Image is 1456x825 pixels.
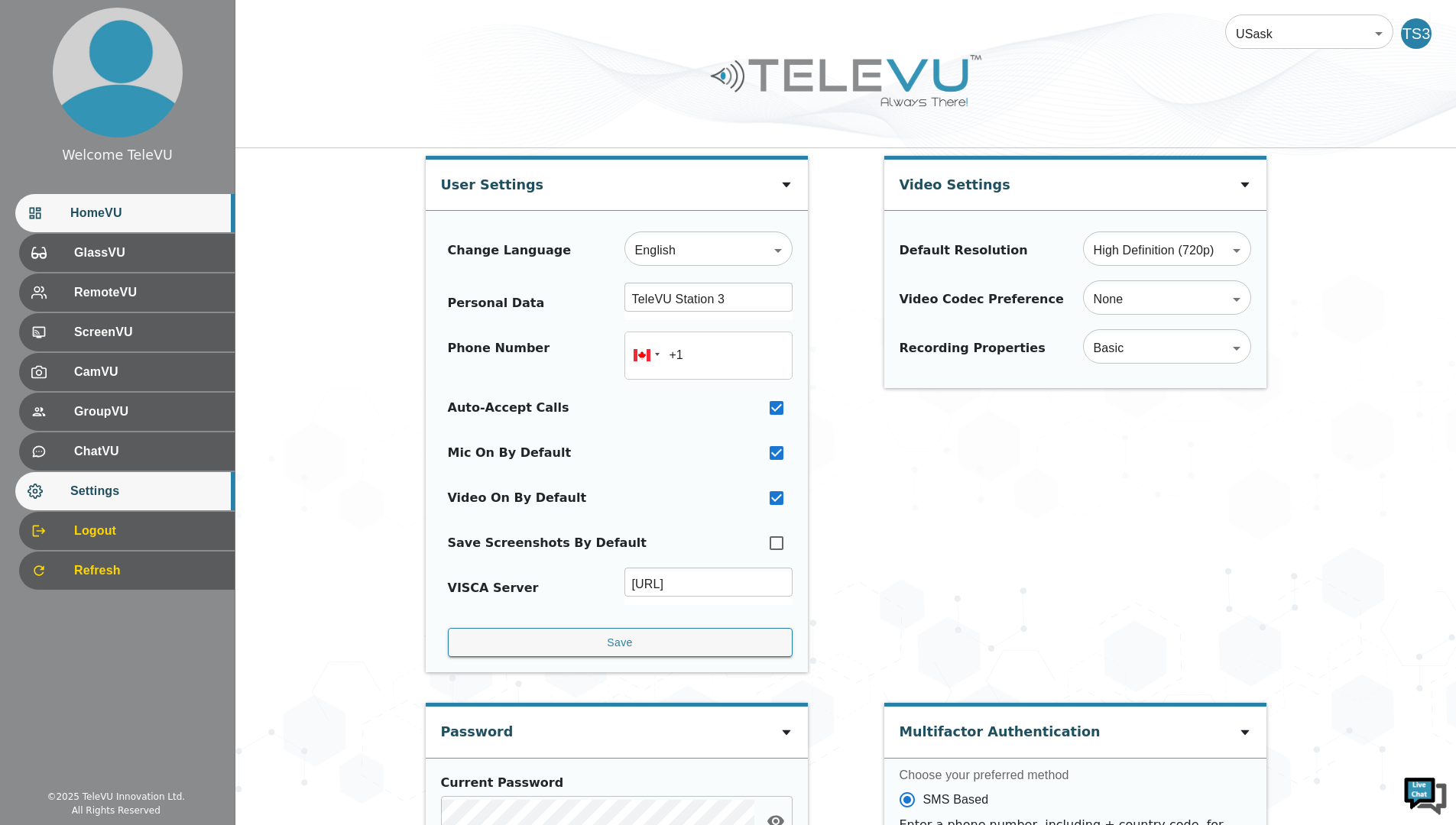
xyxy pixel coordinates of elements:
div: HomeVU [15,194,235,232]
div: USask [1225,12,1393,55]
div: Video On By Default [448,489,587,507]
div: Basic [1083,327,1251,370]
div: User Settings [441,160,544,202]
img: profile.png [53,8,183,137]
div: Save Screenshots By Default [448,534,647,552]
div: GroupVU [19,393,235,431]
span: SMS Based [923,791,989,809]
div: ChatVU [19,432,235,471]
div: Mic On By Default [448,444,572,462]
button: Save [448,628,793,658]
img: Chat Widget [1402,772,1448,817]
span: ScreenVU [74,323,222,341]
div: Multifactor Authentication [900,707,1101,749]
div: Default Resolution [900,241,1028,260]
div: Auto-Accept Calls [448,399,569,417]
span: ChatVU [74,442,222,461]
span: CamVU [74,363,222,381]
div: Video Settings [900,160,1010,202]
div: Current Password [441,774,785,792]
span: RemoteVU [74,283,222,302]
span: Logout [74,522,222,540]
div: GlassVU [19,234,235,272]
span: GroupVU [74,403,222,421]
div: Password [441,707,514,749]
div: RemoteVU [19,273,235,312]
div: Canada: + 1 [624,332,664,380]
span: Settings [70,482,222,500]
div: CamVU [19,353,235,391]
div: High Definition (720p) [1083,229,1251,272]
div: Logout [19,512,235,550]
div: All Rights Reserved [72,804,161,817]
div: Welcome TeleVU [62,145,173,165]
div: VISCA Server [448,579,539,597]
label: Choose your preferred method [900,766,1251,784]
div: Refresh [19,552,235,590]
div: Video Codec Preference [900,290,1064,309]
div: © 2025 TeleVU Innovation Ltd. [47,790,185,804]
div: Change Language [448,241,572,260]
div: Phone Number [448,339,550,372]
div: ScreenVU [19,313,235,351]
div: Settings [15,472,235,510]
span: HomeVU [70,204,222,222]
div: Recording Properties [900,339,1046,357]
div: Personal Data [448,294,545,312]
span: Refresh [74,561,222,580]
div: English [624,229,793,272]
div: TS3 [1401,18,1432,49]
input: 1 (702) 123-4567 [624,332,793,380]
span: GlassVU [74,244,222,262]
div: None [1083,278,1251,321]
img: Logo [709,49,984,112]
